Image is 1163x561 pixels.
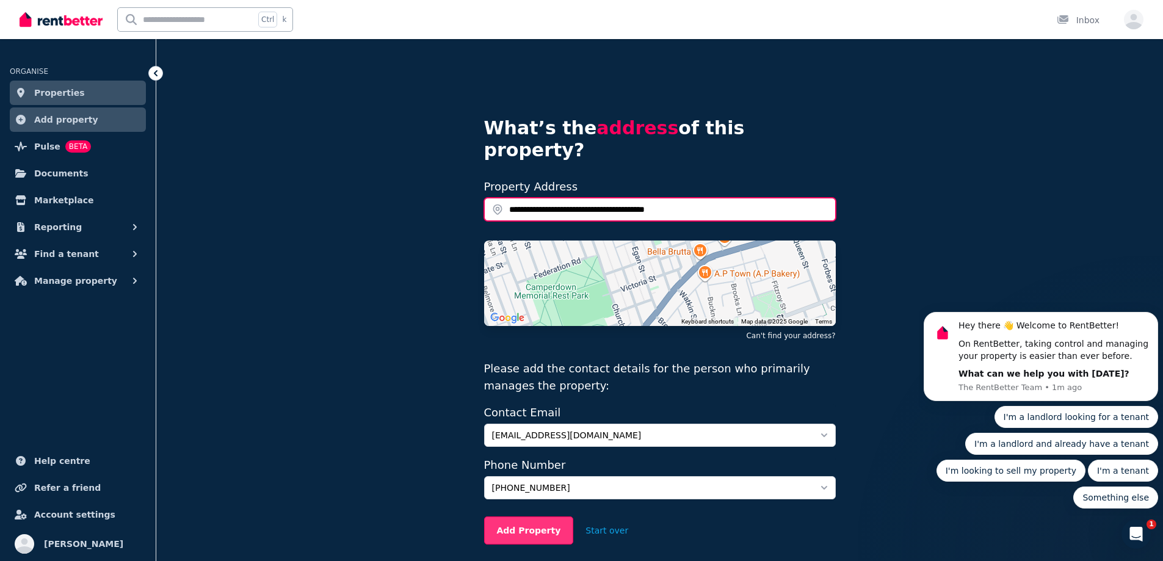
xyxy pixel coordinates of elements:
[65,140,91,153] span: BETA
[34,273,117,288] span: Manage property
[34,507,115,522] span: Account settings
[681,317,734,326] button: Keyboard shortcuts
[10,269,146,293] button: Manage property
[484,516,574,545] button: Add Property
[10,107,146,132] a: Add property
[484,360,836,394] p: Please add the contact details for the person who primarily manages the property:
[815,318,832,325] a: Terms (opens in new tab)
[487,310,527,326] a: Open this area in Google Maps (opens a new window)
[34,193,93,208] span: Marketplace
[10,215,146,239] button: Reporting
[10,161,146,186] a: Documents
[596,117,678,139] span: address
[484,180,578,193] label: Property Address
[20,10,103,29] img: RentBetter
[746,331,835,341] button: Can't find your address?
[484,476,836,499] button: [PHONE_NUMBER]
[1121,519,1151,549] iframe: Intercom live chat
[282,15,286,24] span: k
[492,482,811,494] span: [PHONE_NUMBER]
[34,112,98,127] span: Add property
[484,457,836,474] label: Phone Number
[34,480,101,495] span: Refer a friend
[10,449,146,473] a: Help centre
[492,429,811,441] span: [EMAIL_ADDRESS][DOMAIN_NAME]
[10,67,48,76] span: ORGANISE
[741,318,808,325] span: Map data ©2025 Google
[34,166,89,181] span: Documents
[487,310,527,326] img: Google
[484,404,836,421] label: Contact Email
[34,247,99,261] span: Find a tenant
[919,301,1163,516] iframe: Intercom notifications message
[573,517,640,544] button: Start over
[34,220,82,234] span: Reporting
[1057,14,1100,26] div: Inbox
[484,424,836,447] button: [EMAIL_ADDRESS][DOMAIN_NAME]
[258,12,277,27] span: Ctrl
[10,502,146,527] a: Account settings
[34,454,90,468] span: Help centre
[10,476,146,500] a: Refer a friend
[10,81,146,105] a: Properties
[484,117,836,161] h4: What’s the of this property?
[34,139,60,154] span: Pulse
[10,242,146,266] button: Find a tenant
[34,85,85,100] span: Properties
[10,134,146,159] a: PulseBETA
[10,188,146,212] a: Marketplace
[44,537,123,551] span: [PERSON_NAME]
[1147,519,1156,529] span: 1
